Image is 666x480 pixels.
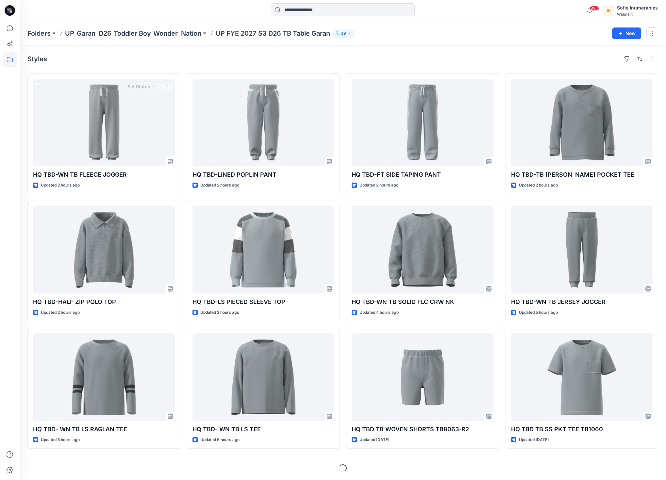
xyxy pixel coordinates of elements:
[216,29,330,38] p: UP FYE 2027 S3 D26 TB Table Garan
[617,12,658,17] div: Walmart
[192,170,334,179] p: HQ TBD-LINED POPLIN PANT
[33,206,175,293] a: HQ TBD-HALF ZIP POLO TOP
[200,309,239,316] p: Updated 2 hours ago
[192,206,334,293] a: HQ TBD-LS PIECED SLEEVE TOP
[359,182,398,189] p: Updated 2 hours ago
[612,27,641,39] button: New
[603,5,614,16] div: SI
[352,79,493,166] a: HQ TBD-FT SIDE TAPING PANT
[33,170,175,179] p: HQ TBD-WN TB FLEECE JOGGER
[519,436,549,443] p: Updated [DATE]
[359,436,389,443] p: Updated [DATE]
[27,55,47,63] h4: Styles
[192,333,334,421] a: HQ TBD- WN TB LS TEE
[41,309,80,316] p: Updated 2 hours ago
[33,297,175,307] p: HQ TBD-HALF ZIP POLO TOP
[333,29,354,38] button: 39
[519,309,558,316] p: Updated 5 hours ago
[589,6,599,11] span: 99+
[41,182,80,189] p: Updated 2 hours ago
[192,425,334,434] p: HQ TBD- WN TB LS TEE
[27,29,51,38] a: Folders
[352,206,493,293] a: HQ TBD-WN TB SOLID FLC CRW NK
[200,182,239,189] p: Updated 2 hours ago
[33,333,175,421] a: HQ TBD- WN TB LS RAGLAN TEE
[341,30,346,37] p: 39
[511,79,653,166] a: HQ TBD-TB LS HENLEY POCKET TEE
[33,79,175,166] a: HQ TBD-WN TB FLEECE JOGGER
[65,29,201,38] a: UP_Garan_D26_Toddler Boy_Wonder_Nation
[519,182,558,189] p: Updated 2 hours ago
[33,425,175,434] p: HQ TBD- WN TB LS RAGLAN TEE
[511,297,653,307] p: HQ TBD-WN TB JERSEY JOGGER
[352,170,493,179] p: HQ TBD-FT SIDE TAPING PANT
[352,425,493,434] p: HQ TBD TB WOVEN SHORTS TB8063-R2
[352,333,493,421] a: HQ TBD TB WOVEN SHORTS TB8063-R2
[41,436,80,443] p: Updated 5 hours ago
[192,79,334,166] a: HQ TBD-LINED POPLIN PANT
[511,333,653,421] a: HQ TBD TB SS PKT TEE TB1060
[511,206,653,293] a: HQ TBD-WN TB JERSEY JOGGER
[511,170,653,179] p: HQ TBD-TB [PERSON_NAME] POCKET TEE
[200,436,240,443] p: Updated 6 hours ago
[359,309,399,316] p: Updated 4 hours ago
[511,425,653,434] p: HQ TBD TB SS PKT TEE TB1060
[617,4,658,12] div: Sofie Inumerables
[352,297,493,307] p: HQ TBD-WN TB SOLID FLC CRW NK
[192,297,334,307] p: HQ TBD-LS PIECED SLEEVE TOP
